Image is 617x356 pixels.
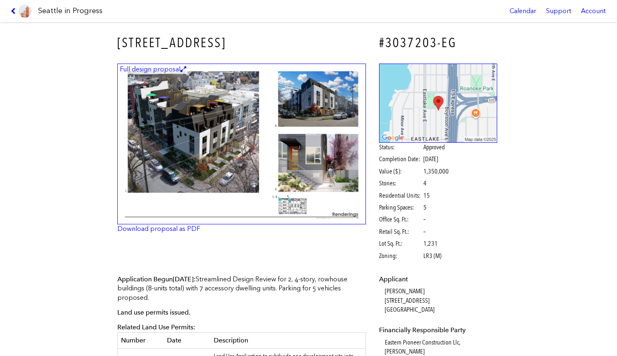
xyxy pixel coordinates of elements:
span: – [423,227,426,236]
span: Approved [423,143,445,152]
span: – [423,215,426,224]
h1: Seattle in Progress [38,6,103,16]
span: Completion Date: [379,155,422,164]
span: 1,231 [423,239,438,248]
span: Status: [379,143,422,152]
span: Lot Sq. Ft.: [379,239,422,248]
img: favicon-96x96.png [18,5,32,18]
h4: #3037203-EG [379,34,498,52]
span: LR3 (M) [423,251,441,260]
th: Description [210,332,366,348]
dd: [PERSON_NAME] [STREET_ADDRESS] [GEOGRAPHIC_DATA] [385,287,498,314]
a: Download proposal as PDF [117,225,200,233]
span: Value ($): [379,167,422,176]
span: Parking Spaces: [379,203,422,212]
th: Number [118,332,164,348]
span: Application Begun : [117,275,196,283]
dt: Applicant [379,275,498,284]
img: 31.jpg [117,64,366,225]
h3: [STREET_ADDRESS] [117,34,366,52]
span: [DATE] [423,155,438,163]
span: Stories: [379,179,422,188]
span: 5 [423,203,427,212]
span: 15 [423,191,430,200]
figcaption: Full design proposal [119,65,187,74]
img: staticmap [379,64,498,143]
span: 1,350,000 [423,167,449,176]
span: Related Land Use Permits: [117,323,195,331]
span: 4 [423,179,427,188]
a: Full design proposal [117,64,366,225]
span: Residential Units: [379,191,422,200]
th: Date [164,332,210,348]
span: [DATE] [173,275,194,283]
span: Office Sq. Ft.: [379,215,422,224]
span: Retail Sq. Ft.: [379,227,422,236]
p: Streamlined Design Review for 2, 4-story, rowhouse buildings (8-units total) with 7 accessory dwe... [117,275,366,302]
p: Land use permits issued. [117,308,366,317]
dt: Financially Responsible Party [379,326,498,335]
span: Zoning: [379,251,422,260]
